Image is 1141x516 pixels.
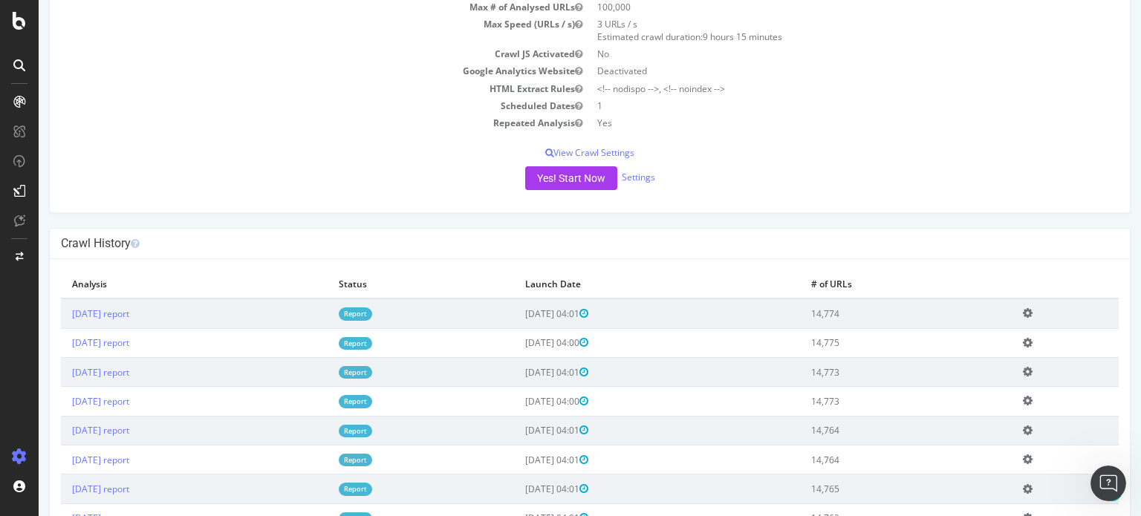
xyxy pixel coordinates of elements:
td: 14,775 [761,328,973,357]
span: [DATE] 04:01 [487,307,550,320]
a: [DATE] report [33,336,91,349]
th: Launch Date [475,270,761,298]
td: 14,774 [761,298,973,328]
td: 14,773 [761,387,973,416]
td: Yes [551,114,1080,131]
td: Deactivated [551,62,1080,79]
td: Scheduled Dates [22,97,551,114]
span: [DATE] 04:00 [487,336,550,349]
a: Report [300,425,334,437]
th: # of URLs [761,270,973,298]
iframe: Intercom live chat [1090,466,1126,501]
td: No [551,45,1080,62]
td: 3 URLs / s Estimated crawl duration: [551,16,1080,45]
a: [DATE] report [33,366,91,379]
span: 9 hours 15 minutes [664,30,744,43]
a: Report [300,454,334,466]
a: Report [300,483,334,495]
span: [DATE] 04:00 [487,395,550,408]
a: Report [300,337,334,350]
th: Analysis [22,270,289,298]
td: 14,773 [761,357,973,386]
p: View Crawl Settings [22,146,1080,159]
td: HTML Extract Rules [22,80,551,97]
a: Report [300,395,334,408]
a: Report [300,307,334,320]
a: [DATE] report [33,307,91,320]
span: [DATE] 04:01 [487,483,550,495]
h4: Crawl History [22,236,1080,251]
td: 14,764 [761,416,973,445]
td: 14,765 [761,474,973,503]
span: [DATE] 04:01 [487,366,550,379]
a: [DATE] report [33,424,91,437]
a: [DATE] report [33,395,91,408]
a: [DATE] report [33,483,91,495]
span: [DATE] 04:01 [487,454,550,466]
a: Settings [583,171,617,183]
td: Google Analytics Website [22,62,551,79]
th: Status [289,270,475,298]
span: [DATE] 04:01 [487,424,550,437]
a: [DATE] report [33,454,91,466]
td: <!-- nodispo -->, <!-- noindex --> [551,80,1080,97]
a: Report [300,366,334,379]
td: Crawl JS Activated [22,45,551,62]
td: Max Speed (URLs / s) [22,16,551,45]
td: Repeated Analysis [22,114,551,131]
td: 14,764 [761,445,973,474]
td: 1 [551,97,1080,114]
button: Yes! Start Now [487,166,579,190]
